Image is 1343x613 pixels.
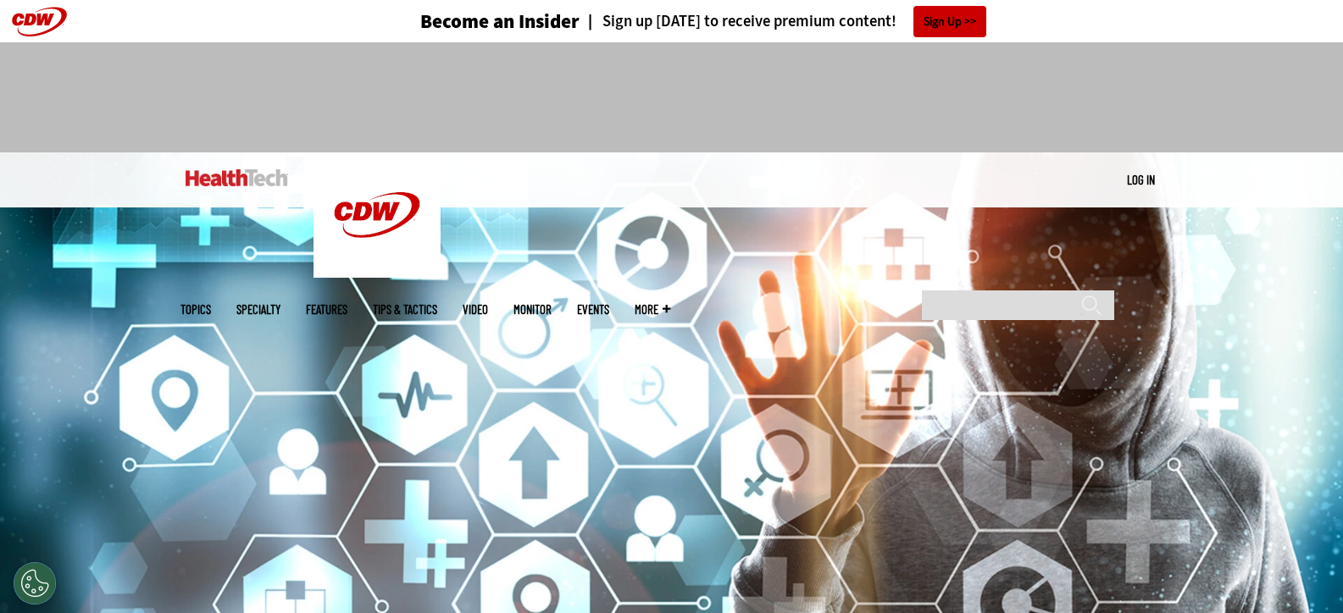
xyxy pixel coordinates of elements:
[420,12,580,31] h3: Become an Insider
[635,303,670,316] span: More
[580,14,896,30] a: Sign up [DATE] to receive premium content!
[236,303,280,316] span: Specialty
[14,562,56,605] button: Open Preferences
[306,303,347,316] a: Features
[373,303,437,316] a: Tips & Tactics
[1127,172,1155,187] a: Log in
[357,12,580,31] a: Become an Insider
[1127,171,1155,189] div: User menu
[463,303,488,316] a: Video
[186,169,288,186] img: Home
[314,264,441,282] a: CDW
[363,59,980,135] iframe: advertisement
[513,303,552,316] a: MonITor
[577,303,609,316] a: Events
[180,303,211,316] span: Topics
[314,152,441,278] img: Home
[913,6,986,37] a: Sign Up
[14,562,56,605] div: Cookies Settings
